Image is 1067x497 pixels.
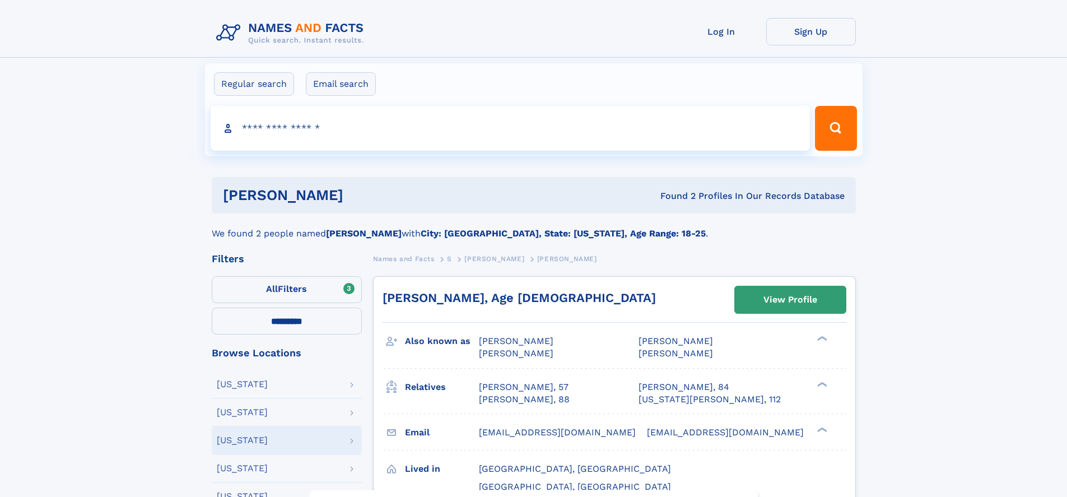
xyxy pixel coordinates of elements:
[214,72,294,96] label: Regular search
[815,106,856,151] button: Search Button
[766,18,856,45] a: Sign Up
[677,18,766,45] a: Log In
[639,381,729,393] a: [PERSON_NAME], 84
[447,255,452,263] span: S
[447,252,452,266] a: S
[306,72,376,96] label: Email search
[421,228,706,239] b: City: [GEOGRAPHIC_DATA], State: [US_STATE], Age Range: 18-25
[735,286,846,313] a: View Profile
[373,252,435,266] a: Names and Facts
[479,381,569,393] a: [PERSON_NAME], 57
[217,436,268,445] div: [US_STATE]
[326,228,402,239] b: [PERSON_NAME]
[639,393,781,406] a: [US_STATE][PERSON_NAME], 112
[479,336,553,346] span: [PERSON_NAME]
[212,348,362,358] div: Browse Locations
[464,255,524,263] span: [PERSON_NAME]
[763,287,817,313] div: View Profile
[405,423,479,442] h3: Email
[502,190,845,202] div: Found 2 Profiles In Our Records Database
[212,18,373,48] img: Logo Names and Facts
[383,291,656,305] a: [PERSON_NAME], Age [DEMOGRAPHIC_DATA]
[814,335,828,342] div: ❯
[479,427,636,438] span: [EMAIL_ADDRESS][DOMAIN_NAME]
[479,481,671,492] span: [GEOGRAPHIC_DATA], [GEOGRAPHIC_DATA]
[212,276,362,303] label: Filters
[212,254,362,264] div: Filters
[479,393,570,406] a: [PERSON_NAME], 88
[405,332,479,351] h3: Also known as
[405,378,479,397] h3: Relatives
[814,380,828,388] div: ❯
[464,252,524,266] a: [PERSON_NAME]
[639,348,713,359] span: [PERSON_NAME]
[212,213,856,240] div: We found 2 people named with .
[266,284,278,294] span: All
[479,463,671,474] span: [GEOGRAPHIC_DATA], [GEOGRAPHIC_DATA]
[217,408,268,417] div: [US_STATE]
[479,348,553,359] span: [PERSON_NAME]
[405,459,479,479] h3: Lived in
[223,188,502,202] h1: [PERSON_NAME]
[217,380,268,389] div: [US_STATE]
[537,255,597,263] span: [PERSON_NAME]
[211,106,810,151] input: search input
[639,336,713,346] span: [PERSON_NAME]
[217,464,268,473] div: [US_STATE]
[814,426,828,433] div: ❯
[647,427,804,438] span: [EMAIL_ADDRESS][DOMAIN_NAME]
